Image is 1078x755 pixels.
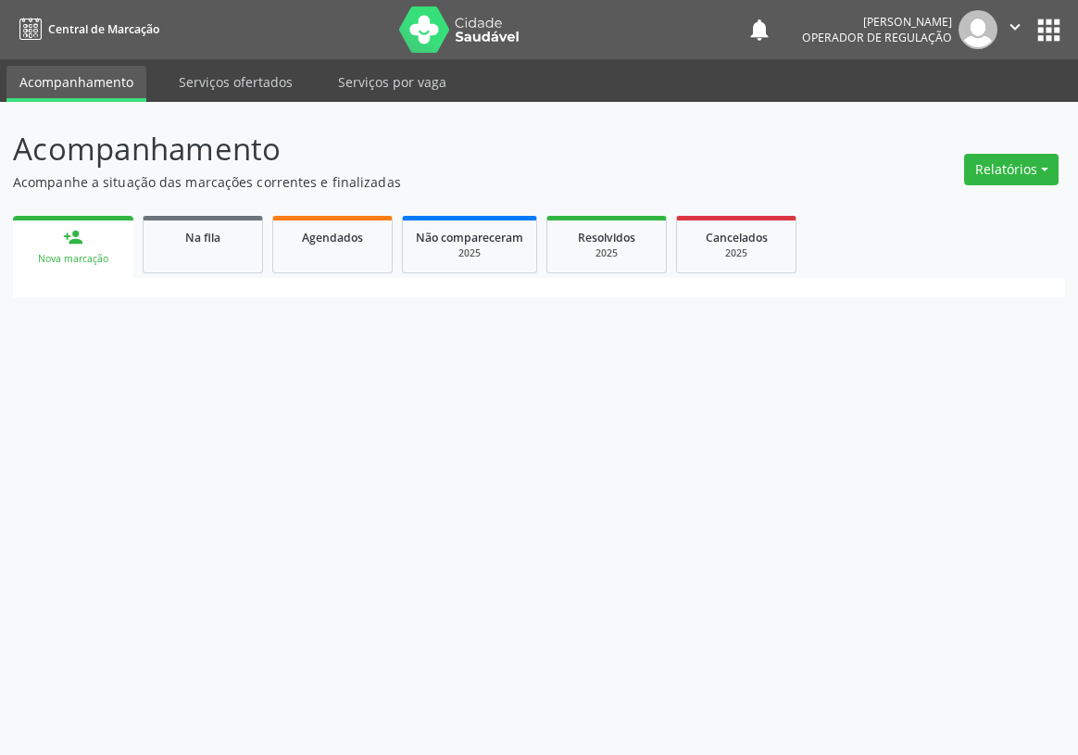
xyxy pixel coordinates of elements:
[706,230,768,245] span: Cancelados
[302,230,363,245] span: Agendados
[13,172,749,192] p: Acompanhe a situação das marcações correntes e finalizadas
[13,14,159,44] a: Central de Marcação
[1033,14,1065,46] button: apps
[560,246,653,260] div: 2025
[802,30,952,45] span: Operador de regulação
[578,230,635,245] span: Resolvidos
[13,126,749,172] p: Acompanhamento
[959,10,997,49] img: img
[6,66,146,102] a: Acompanhamento
[997,10,1033,49] button: 
[802,14,952,30] div: [PERSON_NAME]
[48,21,159,37] span: Central de Marcação
[185,230,220,245] span: Na fila
[416,230,523,245] span: Não compareceram
[690,246,783,260] div: 2025
[325,66,459,98] a: Serviços por vaga
[964,154,1059,185] button: Relatórios
[63,227,83,247] div: person_add
[26,252,120,266] div: Nova marcação
[1005,17,1025,37] i: 
[416,246,523,260] div: 2025
[746,17,772,43] button: notifications
[166,66,306,98] a: Serviços ofertados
